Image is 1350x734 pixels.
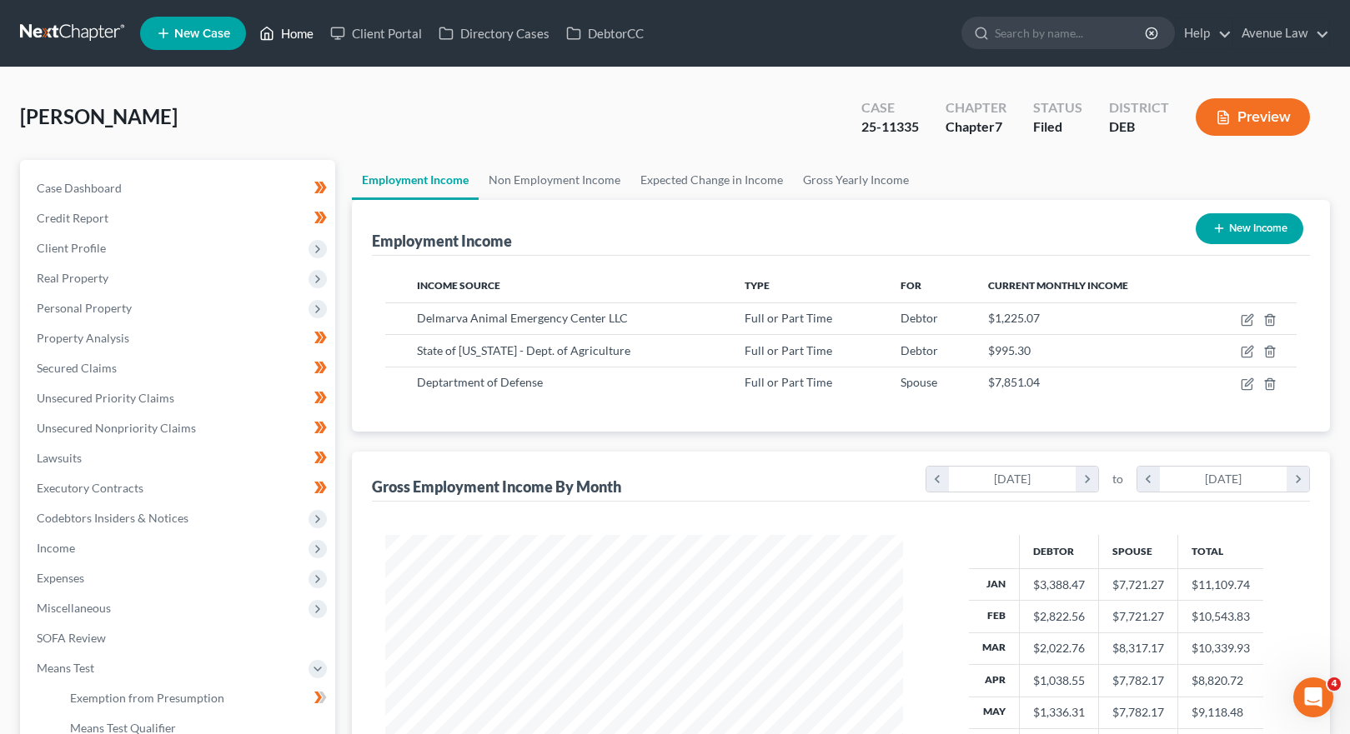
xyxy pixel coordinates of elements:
div: $3,388.47 [1033,577,1085,593]
a: Property Analysis [23,323,335,353]
th: Jan [969,568,1020,600]
span: Personal Property [37,301,132,315]
span: Expenses [37,571,84,585]
span: 7 [995,118,1002,134]
div: [DATE] [1160,467,1287,492]
div: $2,822.56 [1033,608,1085,625]
span: New Case [174,27,230,40]
th: May [969,697,1020,728]
span: Delmarva Animal Emergency Center LLC [417,311,628,325]
a: Secured Claims [23,353,335,383]
a: Gross Yearly Income [793,160,919,200]
span: Secured Claims [37,361,117,375]
div: DEB [1109,117,1169,137]
span: Client Profile [37,241,106,255]
div: Chapter [946,117,1006,137]
div: $7,782.17 [1112,704,1164,721]
span: Property Analysis [37,331,129,345]
span: to [1112,471,1123,487]
span: State of [US_STATE] - Dept. of Agriculture [417,343,630,357]
div: Employment Income [372,231,512,251]
i: chevron_left [926,467,949,492]
a: SOFA Review [23,623,335,653]
span: Exemption from Presumption [70,691,224,705]
span: [PERSON_NAME] [20,104,178,128]
a: Executory Contracts [23,473,335,503]
span: Full or Part Time [745,343,832,357]
a: Non Employment Income [479,160,630,200]
span: Executory Contracts [37,481,143,495]
iframe: Intercom live chat [1293,677,1333,717]
span: Unsecured Priority Claims [37,391,174,405]
a: Client Portal [322,18,430,48]
div: $8,317.17 [1112,640,1164,657]
span: Type [745,279,770,292]
span: Means Test [37,661,94,675]
span: Debtor [901,311,938,325]
a: Expected Change in Income [630,160,793,200]
div: $7,782.17 [1112,672,1164,689]
button: New Income [1196,213,1303,244]
td: $9,118.48 [1178,697,1264,728]
i: chevron_right [1287,467,1309,492]
div: Case [861,98,919,117]
span: 4 [1327,677,1341,691]
a: Lawsuits [23,443,335,473]
span: Unsecured Nonpriority Claims [37,421,196,435]
th: Mar [969,632,1020,664]
span: Codebtors Insiders & Notices [37,511,188,525]
td: $10,339.93 [1178,632,1264,664]
input: Search by name... [995,17,1147,48]
span: Lawsuits [37,451,82,465]
span: Income Source [417,279,500,292]
th: Apr [969,665,1020,697]
div: $7,721.27 [1112,608,1164,625]
div: Gross Employment Income By Month [372,477,621,497]
span: Miscellaneous [37,601,111,615]
div: $1,336.31 [1033,704,1085,721]
a: Case Dashboard [23,173,335,203]
a: Help [1176,18,1232,48]
th: Total [1178,535,1264,568]
span: Debtor [901,343,938,357]
div: 25-11335 [861,117,919,137]
th: Feb [969,601,1020,632]
a: Unsecured Nonpriority Claims [23,413,335,443]
i: chevron_left [1137,467,1160,492]
a: Unsecured Priority Claims [23,383,335,413]
a: Avenue Law [1233,18,1329,48]
div: $2,022.76 [1033,640,1085,657]
div: Chapter [946,98,1006,117]
a: Credit Report [23,203,335,233]
div: $7,721.27 [1112,577,1164,593]
a: Home [251,18,322,48]
span: Deptartment of Defense [417,375,543,389]
span: SOFA Review [37,631,106,645]
span: Current Monthly Income [988,279,1128,292]
a: DebtorCC [558,18,652,48]
button: Preview [1196,98,1310,136]
span: Full or Part Time [745,375,832,389]
th: Debtor [1020,535,1099,568]
div: District [1109,98,1169,117]
td: $11,109.74 [1178,568,1264,600]
span: For [901,279,921,292]
div: Filed [1033,117,1082,137]
i: chevron_right [1076,467,1098,492]
a: Employment Income [352,160,479,200]
div: $1,038.55 [1033,672,1085,689]
div: Status [1033,98,1082,117]
td: $8,820.72 [1178,665,1264,697]
th: Spouse [1099,535,1178,568]
span: Spouse [901,375,937,389]
span: Case Dashboard [37,181,122,195]
a: Exemption from Presumption [57,683,335,713]
span: Credit Report [37,211,108,225]
div: [DATE] [949,467,1076,492]
a: Directory Cases [430,18,558,48]
span: Real Property [37,271,108,285]
span: $1,225.07 [988,311,1040,325]
span: $7,851.04 [988,375,1040,389]
span: $995.30 [988,343,1031,357]
span: Full or Part Time [745,311,832,325]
